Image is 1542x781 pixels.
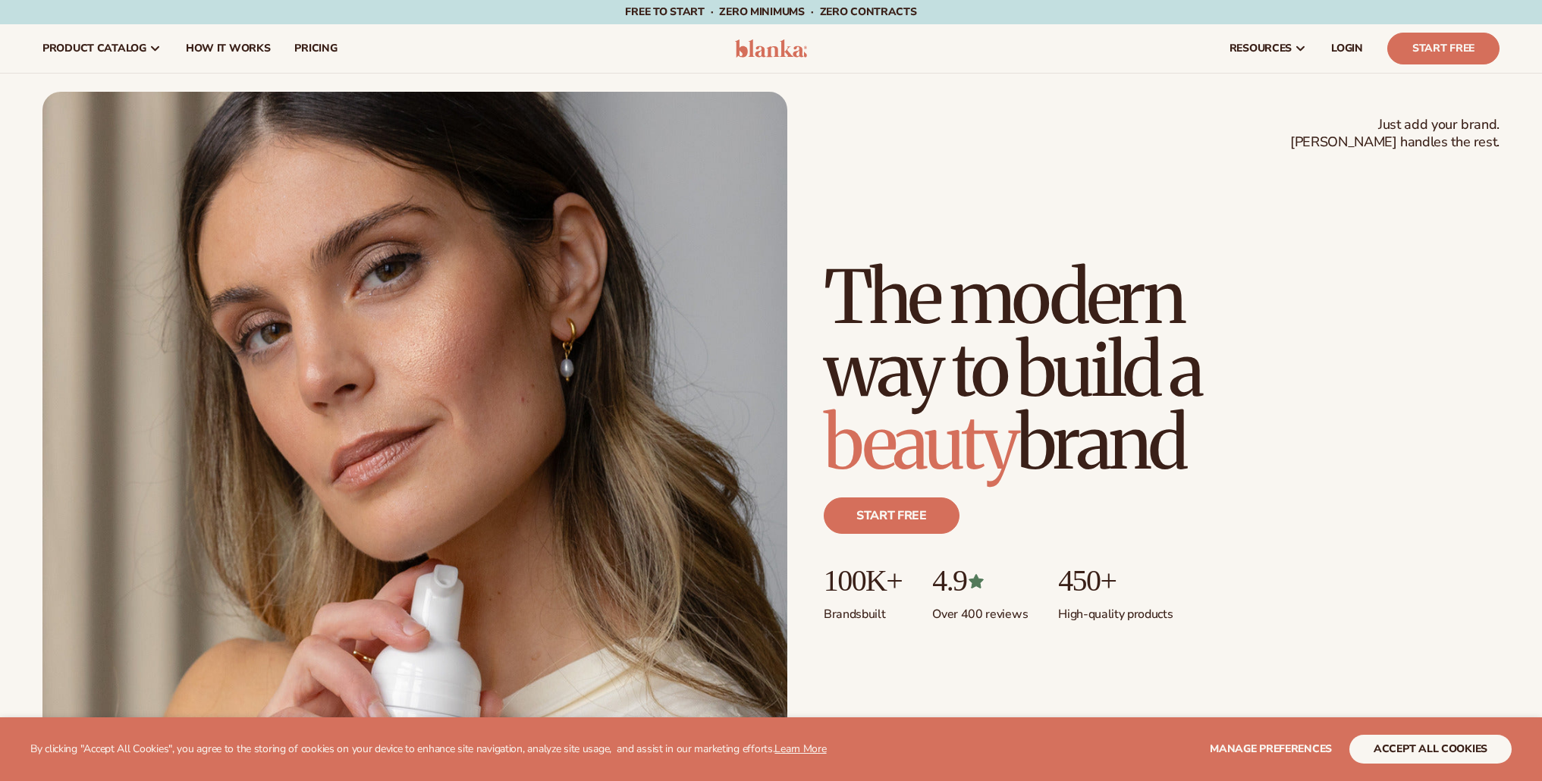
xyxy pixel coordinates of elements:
p: High-quality products [1058,598,1173,623]
span: Manage preferences [1210,742,1332,756]
span: Just add your brand. [PERSON_NAME] handles the rest. [1290,116,1500,152]
p: 4.9 [932,564,1028,598]
a: Learn More [774,742,826,756]
span: Free to start · ZERO minimums · ZERO contracts [625,5,916,19]
span: pricing [294,42,337,55]
a: resources [1217,24,1319,73]
p: Brands built [824,598,902,623]
span: beauty [824,397,1016,488]
a: LOGIN [1319,24,1375,73]
p: By clicking "Accept All Cookies", you agree to the storing of cookies on your device to enhance s... [30,743,827,756]
span: LOGIN [1331,42,1363,55]
a: How It Works [174,24,283,73]
p: 100K+ [824,564,902,598]
a: pricing [282,24,349,73]
img: logo [735,39,807,58]
span: product catalog [42,42,146,55]
button: accept all cookies [1349,735,1512,764]
a: Start Free [1387,33,1500,64]
p: Over 400 reviews [932,598,1028,623]
h1: The modern way to build a brand [824,261,1309,479]
span: resources [1230,42,1292,55]
button: Manage preferences [1210,735,1332,764]
a: Start free [824,497,959,534]
span: How It Works [186,42,271,55]
a: product catalog [30,24,174,73]
p: 450+ [1058,564,1173,598]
